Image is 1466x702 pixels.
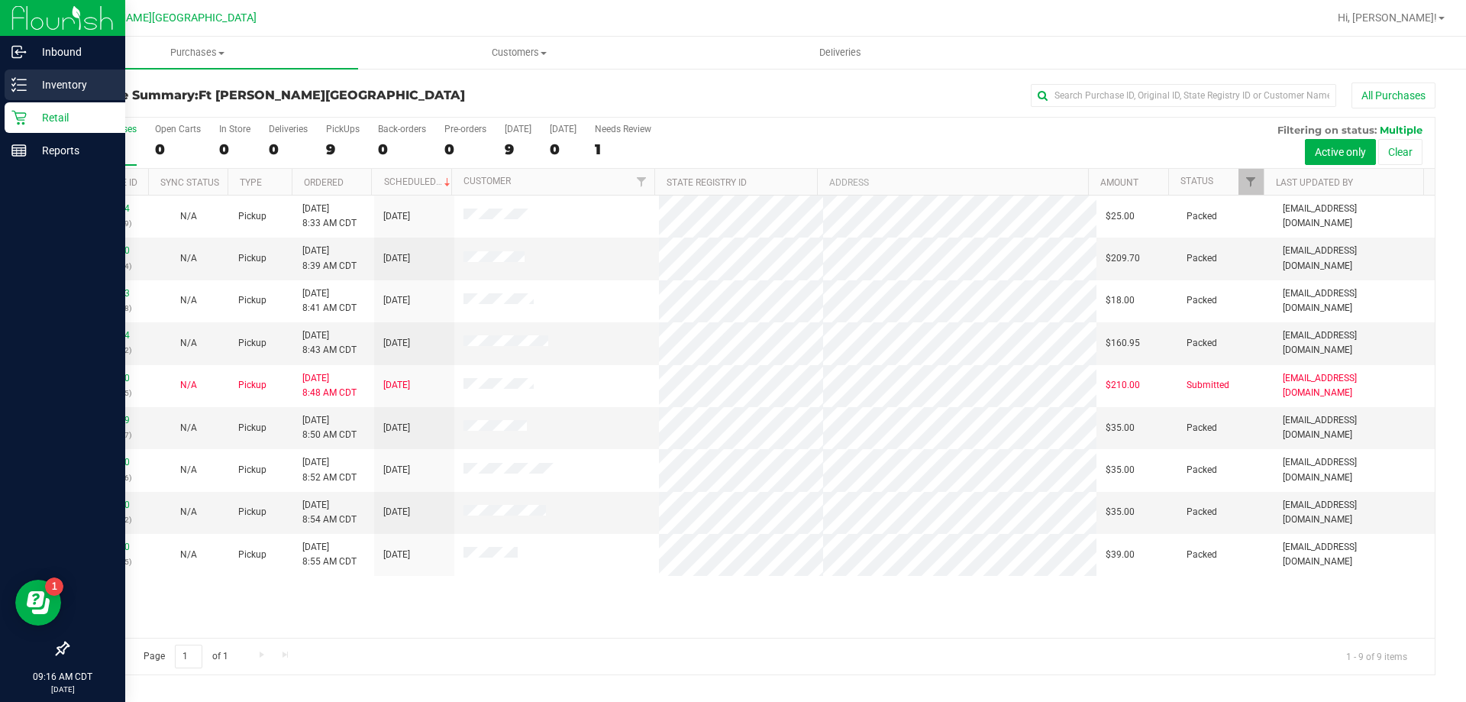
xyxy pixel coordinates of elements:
a: Type [240,177,262,188]
span: Pickup [238,548,266,562]
span: $18.00 [1106,293,1135,308]
a: Amount [1100,177,1138,188]
span: [DATE] [383,209,410,224]
span: Ft [PERSON_NAME][GEOGRAPHIC_DATA] [199,88,465,102]
p: Reports [27,141,118,160]
button: N/A [180,293,197,308]
span: [DATE] 8:33 AM CDT [302,202,357,231]
span: [DATE] 8:41 AM CDT [302,286,357,315]
a: 12012859 [87,415,130,425]
span: Packed [1187,421,1217,435]
button: N/A [180,251,197,266]
div: 0 [269,141,308,158]
span: Packed [1187,336,1217,351]
inline-svg: Inbound [11,44,27,60]
a: 12012640 [87,373,130,383]
span: [DATE] 8:50 AM CDT [302,413,357,442]
span: Packed [1187,293,1217,308]
inline-svg: Reports [11,143,27,158]
span: Purchases [37,46,358,60]
div: Back-orders [378,124,426,134]
a: 12012544 [87,330,130,341]
span: [DATE] [383,336,410,351]
button: Active only [1305,139,1376,165]
div: Needs Review [595,124,651,134]
span: [DATE] [383,548,410,562]
th: Address [817,169,1088,196]
span: Filtering on status: [1277,124,1377,136]
span: $39.00 [1106,548,1135,562]
p: Retail [27,108,118,127]
span: Pickup [238,251,266,266]
button: N/A [180,548,197,562]
div: 0 [219,141,250,158]
span: [DATE] [383,378,410,393]
span: [DATE] 8:39 AM CDT [302,244,357,273]
span: Not Applicable [180,295,197,306]
a: State Registry ID [667,177,747,188]
input: 1 [175,645,202,668]
div: 0 [550,141,576,158]
div: 0 [155,141,201,158]
span: [EMAIL_ADDRESS][DOMAIN_NAME] [1283,413,1426,442]
span: Pickup [238,209,266,224]
span: Not Applicable [180,549,197,560]
span: [DATE] [383,251,410,266]
span: [DATE] 8:52 AM CDT [302,455,357,484]
div: 0 [444,141,486,158]
span: [DATE] [383,463,410,477]
span: Not Applicable [180,422,197,433]
a: Filter [1238,169,1264,195]
iframe: Resource center unread badge [45,577,63,596]
span: [DATE] [383,293,410,308]
span: Not Applicable [180,253,197,264]
span: [EMAIL_ADDRESS][DOMAIN_NAME] [1283,498,1426,527]
div: [DATE] [505,124,531,134]
span: Not Applicable [180,211,197,222]
div: Deliveries [269,124,308,134]
button: N/A [180,209,197,224]
a: 12012440 [87,245,130,256]
a: Scheduled [384,176,454,187]
span: [EMAIL_ADDRESS][DOMAIN_NAME] [1283,244,1426,273]
span: Multiple [1380,124,1422,136]
p: Inventory [27,76,118,94]
span: 1 - 9 of 9 items [1334,645,1419,668]
span: Packed [1187,463,1217,477]
span: Packed [1187,505,1217,519]
span: Pickup [238,505,266,519]
span: [DATE] 8:48 AM CDT [302,371,357,400]
span: [DATE] 8:55 AM CDT [302,540,357,569]
a: Status [1180,176,1213,186]
a: Deliveries [680,37,1001,69]
a: Last Updated By [1276,177,1353,188]
span: $35.00 [1106,463,1135,477]
span: Not Applicable [180,380,197,390]
span: Submitted [1187,378,1229,393]
span: [DATE] 8:54 AM CDT [302,498,357,527]
span: $209.70 [1106,251,1140,266]
inline-svg: Retail [11,110,27,125]
span: [EMAIL_ADDRESS][DOMAIN_NAME] [1283,540,1426,569]
span: Pickup [238,293,266,308]
p: 09:16 AM CDT [7,670,118,684]
span: [EMAIL_ADDRESS][DOMAIN_NAME] [1283,202,1426,231]
span: Pickup [238,378,266,393]
span: [EMAIL_ADDRESS][DOMAIN_NAME] [1283,455,1426,484]
span: [DATE] [383,421,410,435]
a: 12013300 [87,542,130,552]
div: In Store [219,124,250,134]
div: [DATE] [550,124,576,134]
div: PickUps [326,124,360,134]
span: $210.00 [1106,378,1140,393]
div: Open Carts [155,124,201,134]
inline-svg: Inventory [11,77,27,92]
div: 0 [378,141,426,158]
p: [DATE] [7,684,118,695]
span: [DATE] [383,505,410,519]
div: 9 [326,141,360,158]
a: Purchases [37,37,358,69]
span: Not Applicable [180,338,197,348]
span: Pickup [238,336,266,351]
span: Packed [1187,251,1217,266]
